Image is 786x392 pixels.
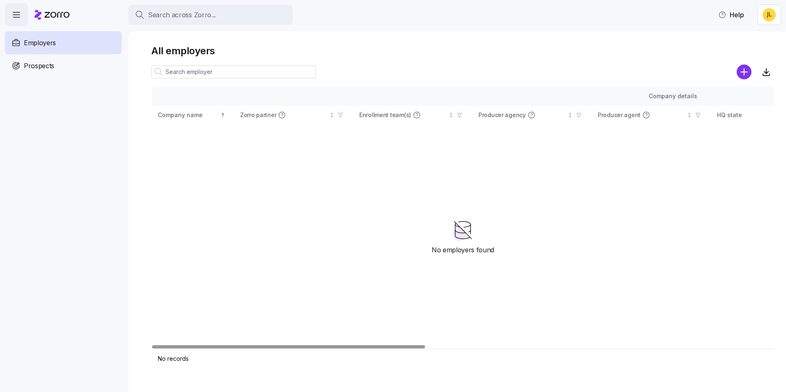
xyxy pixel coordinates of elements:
button: Help [712,7,751,23]
div: Not sorted [687,112,692,118]
h1: All employers [151,44,774,57]
th: Producer agentNot sorted [591,106,710,125]
span: Employers [24,38,56,48]
span: No employers found [432,245,494,255]
th: Producer agencyNot sorted [472,106,591,125]
svg: add icon [737,65,751,79]
div: Sorted ascending [220,112,226,118]
th: Company nameSorted ascending [151,106,233,125]
button: Search across Zorro... [128,5,293,25]
span: Search across Zorro... [148,10,216,20]
span: Enrollment team(s) [359,111,411,119]
th: Zorro partnerNot sorted [233,106,353,125]
span: Producer agency [479,111,526,119]
span: Zorro partner [240,111,276,119]
div: No records [158,355,698,363]
span: Prospects [24,61,54,71]
a: Prospects [5,54,122,77]
input: Search employer [151,65,316,78]
div: Not sorted [567,112,573,118]
a: Employers [5,31,122,54]
div: Not sorted [448,112,454,118]
span: Help [718,10,744,20]
th: Enrollment team(s)Not sorted [353,106,472,125]
div: Company name [158,111,219,120]
span: Producer agent [598,111,640,119]
div: Not sorted [329,112,335,118]
img: 4bbb7b38fb27464b0c02eb484b724bf2 [763,8,776,21]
